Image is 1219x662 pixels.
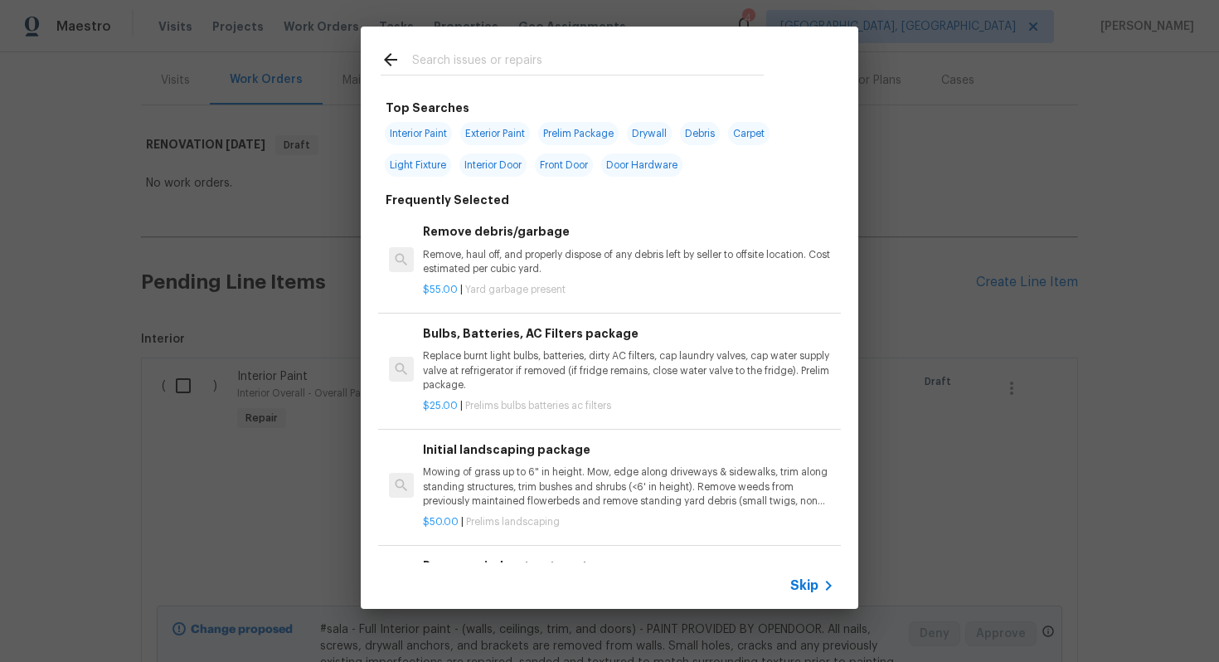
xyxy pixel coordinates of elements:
[385,153,451,177] span: Light Fixture
[459,153,527,177] span: Interior Door
[423,285,458,294] span: $55.00
[423,441,834,459] h6: Initial landscaping package
[423,465,834,508] p: Mowing of grass up to 6" in height. Mow, edge along driveways & sidewalks, trim along standing st...
[423,324,834,343] h6: Bulbs, Batteries, AC Filters package
[790,577,818,594] span: Skip
[423,401,458,411] span: $25.00
[423,222,834,241] h6: Remove debris/garbage
[423,515,834,529] p: |
[423,517,459,527] span: $50.00
[535,153,593,177] span: Front Door
[386,191,509,209] h6: Frequently Selected
[385,122,452,145] span: Interior Paint
[423,248,834,276] p: Remove, haul off, and properly dispose of any debris left by seller to offsite location. Cost est...
[627,122,672,145] span: Drywall
[601,153,682,177] span: Door Hardware
[465,401,611,411] span: Prelims bulbs batteries ac filters
[465,285,566,294] span: Yard garbage present
[538,122,619,145] span: Prelim Package
[423,557,834,575] h6: Remove window treatments
[680,122,720,145] span: Debris
[460,122,530,145] span: Exterior Paint
[423,399,834,413] p: |
[728,122,770,145] span: Carpet
[386,99,469,117] h6: Top Searches
[423,349,834,392] p: Replace burnt light bulbs, batteries, dirty AC filters, cap laundry valves, cap water supply valv...
[412,50,764,75] input: Search issues or repairs
[423,283,834,297] p: |
[466,517,560,527] span: Prelims landscaping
